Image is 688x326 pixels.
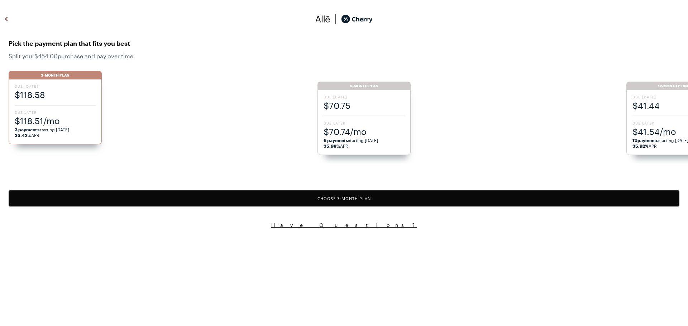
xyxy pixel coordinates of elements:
[324,137,405,149] span: starting [DATE] APR
[15,84,96,89] span: Due [DATE]
[632,138,659,143] strong: 12 payments
[315,14,330,24] img: svg%3e
[324,138,348,143] strong: 6 payments
[15,115,96,127] span: $118.51/mo
[324,94,405,99] span: Due [DATE]
[341,14,373,24] img: cherry_black_logo-DrOE_MJI.svg
[632,143,649,149] strong: 35.92%
[324,126,405,137] span: $70.74/mo
[15,110,96,115] span: Due Later
[324,99,405,111] span: $70.75
[2,14,11,24] img: svg%3e
[15,133,31,138] strong: 35.43%
[9,71,102,79] div: 3-Month Plan
[9,38,679,49] span: Pick the payment plan that fits you best
[324,143,340,149] strong: 35.98%
[9,53,679,59] span: Split your $454.00 purchase and pay over time
[324,121,405,126] span: Due Later
[317,82,411,90] div: 6-Month Plan
[15,127,96,138] span: starting [DATE] APR
[9,190,679,206] button: Choose 3-Month Plan
[330,14,341,24] img: svg%3e
[15,127,39,132] strong: 3 payments
[15,89,96,101] span: $118.58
